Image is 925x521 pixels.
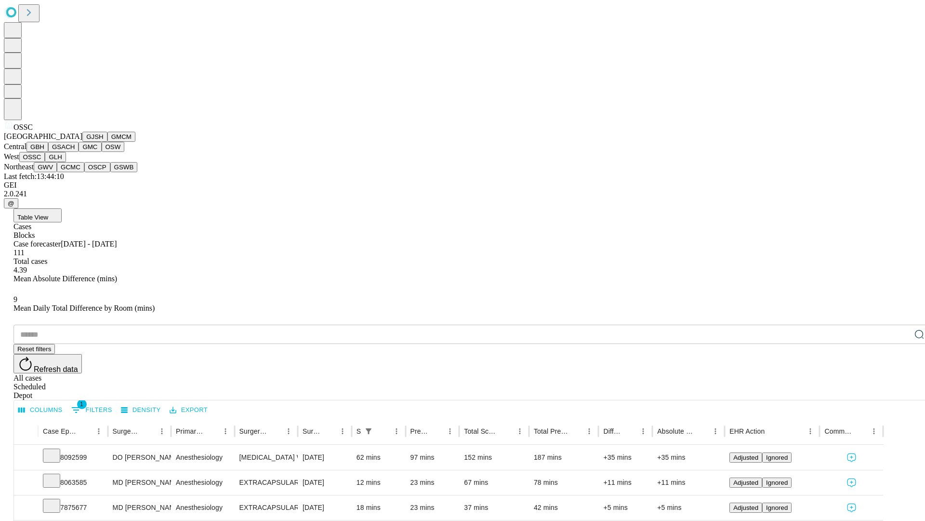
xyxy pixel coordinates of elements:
button: GMC [79,142,101,152]
div: +5 mins [657,495,720,520]
button: Refresh data [13,354,82,373]
div: 12 mins [357,470,401,495]
button: Expand [19,475,33,492]
div: +35 mins [603,445,647,470]
div: Anesthesiology [176,445,229,470]
div: 152 mins [464,445,524,470]
span: Table View [17,214,48,221]
span: Adjusted [733,454,758,461]
button: Sort [695,425,709,438]
button: Menu [443,425,457,438]
div: 42 mins [534,495,594,520]
button: Expand [19,450,33,466]
div: Surgery Date [303,427,321,435]
div: 1 active filter [362,425,375,438]
button: Sort [569,425,582,438]
div: 2.0.241 [4,190,921,198]
button: Table View [13,208,62,222]
button: Adjusted [729,452,762,463]
div: Surgeon Name [113,427,141,435]
div: Predicted In Room Duration [410,427,429,435]
button: GBH [26,142,48,152]
button: Sort [142,425,155,438]
button: Sort [79,425,92,438]
span: 9 [13,295,17,303]
button: Sort [854,425,867,438]
span: Last fetch: 13:44:10 [4,172,64,180]
span: Adjusted [733,504,758,511]
div: +35 mins [657,445,720,470]
button: GCMC [57,162,84,172]
div: [MEDICAL_DATA] WITH [MEDICAL_DATA] REPAIR [239,445,293,470]
div: [DATE] [303,495,347,520]
button: GJSH [82,132,107,142]
div: Total Predicted Duration [534,427,568,435]
span: Ignored [766,479,788,486]
span: [GEOGRAPHIC_DATA] [4,132,82,140]
div: EXTRACAPSULAR CATARACT REMOVAL WITH [MEDICAL_DATA] [239,495,293,520]
button: Expand [19,500,33,517]
button: Adjusted [729,503,762,513]
button: OSCP [84,162,110,172]
div: Surgery Name [239,427,267,435]
button: GMCM [107,132,135,142]
button: Menu [282,425,295,438]
button: Show filters [69,402,115,418]
div: 8092599 [43,445,103,470]
button: Menu [155,425,169,438]
span: Central [4,142,26,151]
button: Ignored [762,478,792,488]
div: EHR Action [729,427,765,435]
button: Sort [268,425,282,438]
span: @ [8,200,14,207]
button: Menu [92,425,106,438]
div: DO [PERSON_NAME] [PERSON_NAME] Do [113,445,166,470]
button: Menu [513,425,527,438]
span: Northeast [4,163,34,171]
button: Sort [205,425,219,438]
span: 111 [13,248,25,257]
button: Show filters [362,425,375,438]
span: 1 [77,399,87,409]
button: Sort [322,425,336,438]
div: 62 mins [357,445,401,470]
button: Menu [709,425,722,438]
button: Menu [390,425,403,438]
div: 23 mins [410,495,455,520]
div: [DATE] [303,445,347,470]
button: Ignored [762,503,792,513]
div: Difference [603,427,622,435]
div: 8063585 [43,470,103,495]
button: Menu [636,425,650,438]
div: Primary Service [176,427,204,435]
div: +11 mins [603,470,647,495]
button: Density [119,403,163,418]
div: GEI [4,181,921,190]
button: GWV [34,162,57,172]
button: Ignored [762,452,792,463]
span: 4.39 [13,266,27,274]
button: @ [4,198,18,208]
div: Anesthesiology [176,470,229,495]
button: Menu [336,425,349,438]
button: Select columns [16,403,65,418]
span: Reset filters [17,345,51,353]
button: Sort [766,425,779,438]
div: +5 mins [603,495,647,520]
div: 37 mins [464,495,524,520]
span: Mean Daily Total Difference by Room (mins) [13,304,155,312]
button: GSWB [110,162,138,172]
div: Case Epic Id [43,427,78,435]
div: EXTRACAPSULAR CATARACT REMOVAL WITH [MEDICAL_DATA] [239,470,293,495]
div: 78 mins [534,470,594,495]
span: Ignored [766,504,788,511]
div: 7875677 [43,495,103,520]
button: Menu [867,425,881,438]
button: Adjusted [729,478,762,488]
div: 67 mins [464,470,524,495]
div: 97 mins [410,445,455,470]
button: Menu [219,425,232,438]
div: 23 mins [410,470,455,495]
span: Mean Absolute Difference (mins) [13,274,117,283]
button: Export [167,403,210,418]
